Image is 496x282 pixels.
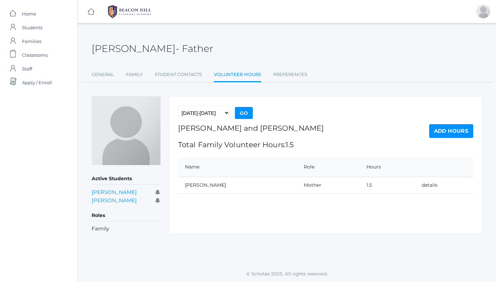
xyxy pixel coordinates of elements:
i: Receives communications for this student [155,198,161,203]
i: Receives communications for this student [155,189,161,195]
span: Classrooms [22,48,48,62]
span: 1.5 [286,140,294,149]
img: 1_BHCALogos-05.png [104,3,155,20]
td: [PERSON_NAME] [178,177,297,194]
span: Students [22,21,42,34]
span: Staff [22,62,32,76]
th: Hours [360,157,415,177]
input: Go [235,107,253,119]
th: Role [297,157,360,177]
td: Mother [297,177,360,194]
span: Families [22,34,41,48]
a: details [422,182,437,188]
h1: [PERSON_NAME] and [PERSON_NAME] [178,124,324,132]
a: Student Contacts [155,68,202,82]
h5: Roles [92,210,161,221]
span: - Father [176,43,213,54]
a: General [92,68,114,82]
h5: Active Students [92,173,161,185]
a: [PERSON_NAME] [92,197,137,204]
span: Home [22,7,36,21]
h1: Total Family Volunteer Hours: [178,141,324,149]
a: Preferences [273,68,307,82]
a: [PERSON_NAME] [92,189,137,195]
li: Family [92,225,161,233]
h2: [PERSON_NAME] [92,43,213,54]
td: 1.5 [360,177,415,194]
div: Jason Waite [476,4,490,18]
span: Apply / Enroll [22,76,52,89]
a: Volunteer Hours [214,68,261,83]
p: © Scholae 2025. All rights reserved. [78,270,496,277]
a: Add Hours [429,124,473,138]
th: Name [178,157,297,177]
a: Family [126,68,143,82]
img: Jason Waite [92,96,161,165]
